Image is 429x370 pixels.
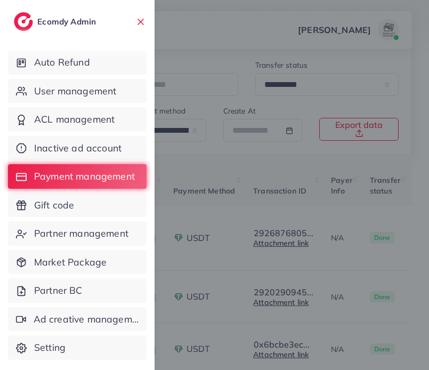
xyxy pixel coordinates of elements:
a: Setting [8,335,147,360]
span: Setting [34,341,66,355]
span: Payment management [34,170,135,183]
a: Payment management [8,164,147,189]
span: Market Package [34,255,107,269]
a: Partner management [8,221,147,246]
span: Inactive ad account [34,141,122,155]
span: ACL management [34,112,115,126]
span: Partner BC [34,284,83,297]
span: Ad creative management [34,312,139,326]
a: logoEcomdy Admin [14,12,99,31]
a: Ad creative management [8,307,147,332]
a: Partner BC [8,278,147,303]
span: Partner management [34,227,128,240]
a: Inactive ad account [8,136,147,160]
a: ACL management [8,107,147,132]
span: Auto Refund [34,55,90,69]
span: Gift code [34,198,74,212]
a: Gift code [8,193,147,218]
a: Market Package [8,250,147,275]
a: User management [8,79,147,103]
a: Auto Refund [8,50,147,75]
img: logo [14,12,33,31]
span: User management [34,84,116,98]
h2: Ecomdy Admin [37,17,99,27]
